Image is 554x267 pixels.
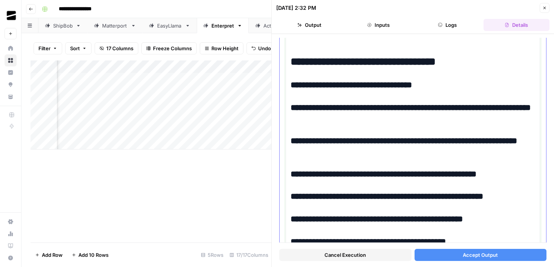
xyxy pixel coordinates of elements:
[484,19,549,31] button: Details
[141,42,197,54] button: Freeze Columns
[345,19,411,31] button: Inputs
[463,251,498,259] span: Accept Output
[197,18,249,33] a: Enterpret
[5,79,17,91] a: Opportunities
[5,9,18,22] img: OGM Logo
[5,42,17,54] a: Home
[5,54,17,66] a: Browse
[5,6,17,25] button: Workspace: OGM
[5,91,17,103] a: Your Data
[65,42,92,54] button: Sort
[38,45,51,52] span: Filter
[415,249,547,261] button: Accept Output
[276,19,342,31] button: Output
[211,22,234,29] div: Enterpret
[78,251,109,259] span: Add 10 Rows
[38,18,87,33] a: ShipBob
[102,22,128,29] div: Matterport
[67,249,113,261] button: Add 10 Rows
[87,18,142,33] a: Matterport
[153,45,192,52] span: Freeze Columns
[5,252,17,264] button: Help + Support
[246,42,276,54] button: Undo
[279,249,412,261] button: Cancel Execution
[157,22,182,29] div: EasyLlama
[211,45,239,52] span: Row Height
[258,45,271,52] span: Undo
[198,249,226,261] div: 5 Rows
[249,18,317,33] a: ActiveCampaign
[31,249,67,261] button: Add Row
[106,45,133,52] span: 17 Columns
[142,18,197,33] a: EasyLlama
[42,251,63,259] span: Add Row
[34,42,62,54] button: Filter
[5,228,17,240] a: Usage
[5,216,17,228] a: Settings
[5,66,17,79] a: Insights
[53,22,73,29] div: ShipBob
[324,251,366,259] span: Cancel Execution
[415,19,481,31] button: Logs
[70,45,80,52] span: Sort
[263,22,303,29] div: ActiveCampaign
[276,4,316,12] div: [DATE] 2:32 PM
[226,249,271,261] div: 17/17 Columns
[5,240,17,252] a: Learning Hub
[95,42,138,54] button: 17 Columns
[200,42,243,54] button: Row Height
